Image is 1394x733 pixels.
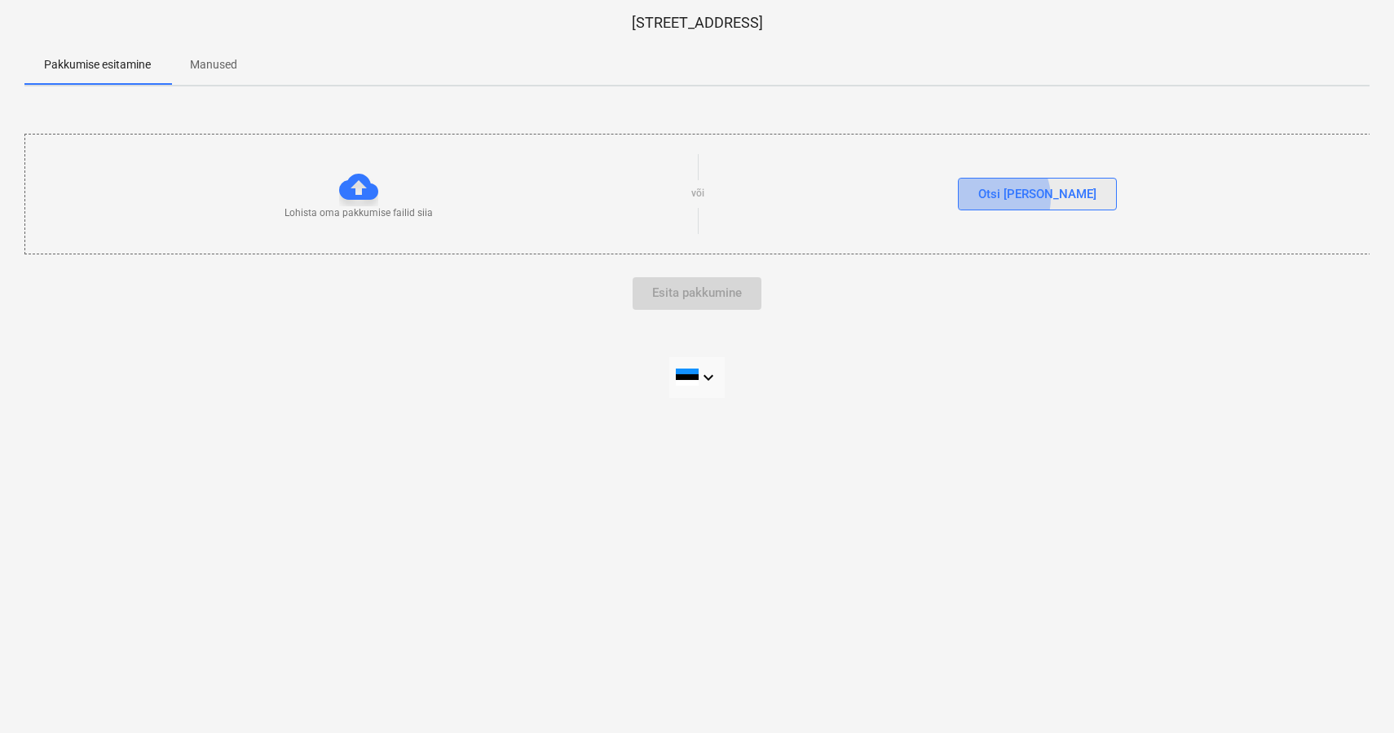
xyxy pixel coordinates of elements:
[958,178,1117,210] button: Otsi [PERSON_NAME]
[24,134,1371,254] div: Lohista oma pakkumise failid siiavõiOtsi [PERSON_NAME]
[190,56,237,73] p: Manused
[691,187,704,201] p: või
[44,56,151,73] p: Pakkumise esitamine
[699,368,718,387] i: keyboard_arrow_down
[285,206,433,220] p: Lohista oma pakkumise failid siia
[978,183,1096,205] div: Otsi [PERSON_NAME]
[24,13,1370,33] p: [STREET_ADDRESS]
